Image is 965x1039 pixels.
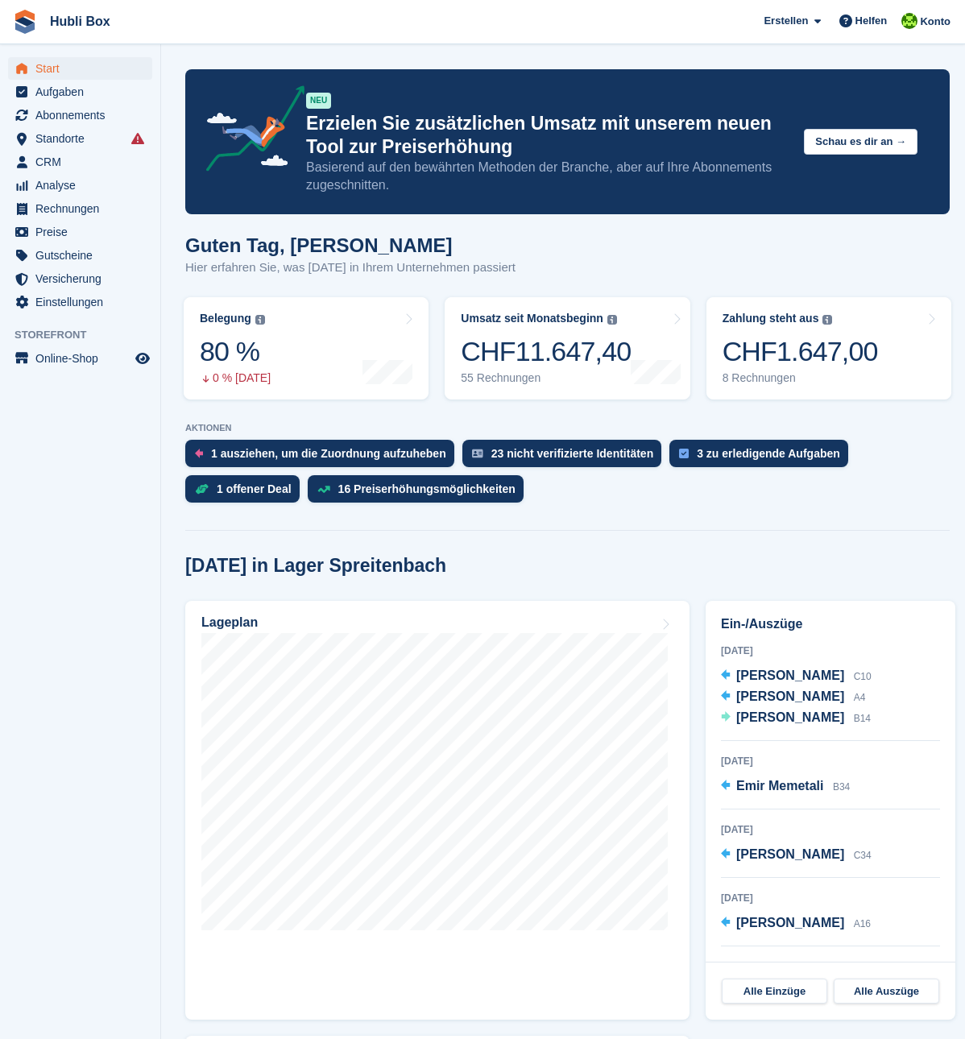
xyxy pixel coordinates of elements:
[721,776,850,797] a: Emir Memetali B34
[8,267,152,290] a: menu
[35,127,132,150] span: Standorte
[317,486,330,493] img: price_increase_opportunities-93ffe204e8149a01c8c9dc8f82e8f89637d9d84a8eef4429ea346261dce0b2c0.svg
[462,440,670,475] a: 23 nicht verifizierte Identitäten
[217,482,292,495] div: 1 offener Deal
[8,81,152,103] a: menu
[706,297,951,399] a: Zahlung steht aus CHF1.647,00 8 Rechnungen
[35,347,132,370] span: Online-Shop
[211,447,446,460] div: 1 ausziehen, um die Zuordnung aufzuheben
[184,297,429,399] a: Belegung 80 % 0 % [DATE]
[8,104,152,126] a: menu
[8,57,152,80] a: menu
[833,781,850,793] span: B34
[721,615,940,634] h2: Ein-/Auszüge
[306,159,791,194] p: Basierend auf den bewährten Methoden der Branche, aber auf Ihre Abonnements zugeschnitten.
[491,447,654,460] div: 23 nicht verifizierte Identitäten
[133,349,152,368] a: Vorschau-Shop
[200,335,271,368] div: 80 %
[901,13,917,29] img: Stefano
[461,312,603,325] div: Umsatz seit Monatsbeginn
[195,449,203,458] img: move_outs_to_deallocate_icon-f764333ba52eb49d3ac5e1228854f67142a1ed5810a6f6cc68b1a99e826820c5.svg
[721,845,872,866] a: [PERSON_NAME] C34
[8,221,152,243] a: menu
[736,689,844,703] span: [PERSON_NAME]
[35,81,132,103] span: Aufgaben
[461,371,631,385] div: 55 Rechnungen
[201,615,258,630] h2: Lageplan
[195,483,209,495] img: deal-1b604bf984904fb50ccaf53a9ad4b4a5d6e5aea283cecdc64d6e3604feb123c2.svg
[736,710,844,724] span: [PERSON_NAME]
[669,440,856,475] a: 3 zu erledigende Aufgaben
[14,327,160,343] span: Storefront
[35,57,132,80] span: Start
[35,174,132,197] span: Analyse
[308,475,532,511] a: 16 Preiserhöhungsmöglichkeiten
[472,449,483,458] img: verify_identity-adf6edd0f0f0b5bbfe63781bf79b02c33cf7c696d77639b501bdc392416b5a36.svg
[200,312,251,325] div: Belegung
[854,713,871,724] span: B14
[721,754,940,768] div: [DATE]
[822,315,832,325] img: icon-info-grey-7440780725fd019a000dd9b08b2336e03edf1995a4989e88bcd33f0948082b44.svg
[185,555,446,577] h2: [DATE] in Lager Spreitenbach
[8,347,152,370] a: Speisekarte
[736,916,844,929] span: [PERSON_NAME]
[721,822,940,837] div: [DATE]
[35,151,132,173] span: CRM
[185,440,462,475] a: 1 ausziehen, um die Zuordnung aufzuheben
[193,85,305,177] img: price-adjustments-announcement-icon-8257ccfd72463d97f412b2fc003d46551f7dbcb40ab6d574587a9cd5c0d94...
[736,669,844,682] span: [PERSON_NAME]
[834,979,939,1004] a: Alle Auszüge
[445,297,690,399] a: Umsatz seit Monatsbeginn CHF11.647,40 55 Rechnungen
[721,959,940,974] div: [DATE]
[697,447,840,460] div: 3 zu erledigende Aufgaben
[8,151,152,173] a: menu
[8,244,152,267] a: menu
[721,687,865,708] a: [PERSON_NAME] A4
[200,371,271,385] div: 0 % [DATE]
[35,244,132,267] span: Gutscheine
[185,234,516,256] h1: Guten Tag, [PERSON_NAME]
[338,482,516,495] div: 16 Preiserhöhungsmöglichkeiten
[8,174,152,197] a: menu
[920,14,951,30] span: Konto
[8,127,152,150] a: menu
[723,335,878,368] div: CHF1.647,00
[255,315,265,325] img: icon-info-grey-7440780725fd019a000dd9b08b2336e03edf1995a4989e88bcd33f0948082b44.svg
[185,601,690,1020] a: Lageplan
[35,267,132,290] span: Versicherung
[306,112,791,159] p: Erzielen Sie zusätzlichen Umsatz mit unserem neuen Tool zur Preiserhöhung
[35,104,132,126] span: Abonnements
[43,8,117,35] a: Hubli Box
[35,221,132,243] span: Preise
[721,891,940,905] div: [DATE]
[679,449,689,458] img: task-75834270c22a3079a89374b754ae025e5fb1db73e45f91037f5363f120a921f8.svg
[854,850,872,861] span: C34
[736,847,844,861] span: [PERSON_NAME]
[607,315,617,325] img: icon-info-grey-7440780725fd019a000dd9b08b2336e03edf1995a4989e88bcd33f0948082b44.svg
[185,259,516,277] p: Hier erfahren Sie, was [DATE] in Ihrem Unternehmen passiert
[721,666,872,687] a: [PERSON_NAME] C10
[722,979,827,1004] a: Alle Einzüge
[461,335,631,368] div: CHF11.647,40
[721,913,871,934] a: [PERSON_NAME] A16
[131,132,144,145] i: Es sind Fehler bei der Synchronisierung von Smart-Einträgen aufgetreten
[35,291,132,313] span: Einstellungen
[13,10,37,34] img: stora-icon-8386f47178a22dfd0bd8f6a31ec36ba5ce8667c1dd55bd0f319d3a0aa187defe.svg
[736,779,823,793] span: Emir Memetali
[8,291,152,313] a: menu
[723,312,819,325] div: Zahlung steht aus
[185,423,950,433] p: AKTIONEN
[8,197,152,220] a: menu
[854,671,872,682] span: C10
[804,129,917,155] button: Schau es dir an →
[721,708,871,729] a: [PERSON_NAME] B14
[185,475,308,511] a: 1 offener Deal
[35,197,132,220] span: Rechnungen
[854,692,866,703] span: A4
[764,13,808,29] span: Erstellen
[855,13,888,29] span: Helfen
[306,93,331,109] div: NEU
[721,644,940,658] div: [DATE]
[854,918,871,929] span: A16
[723,371,878,385] div: 8 Rechnungen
